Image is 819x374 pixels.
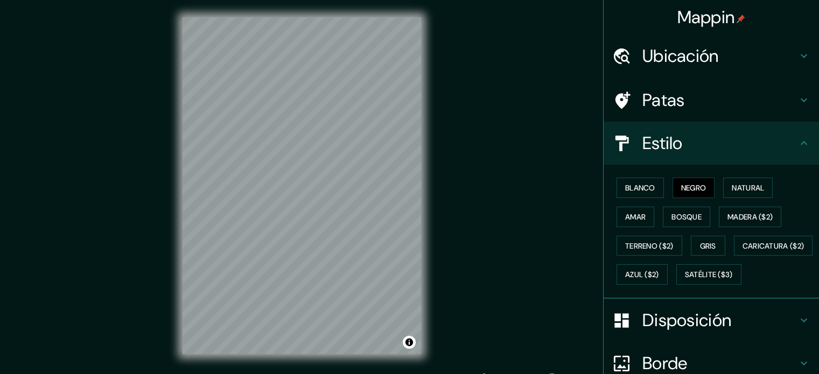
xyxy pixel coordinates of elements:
[642,132,683,154] font: Estilo
[625,241,674,251] font: Terreno ($2)
[700,241,716,251] font: Gris
[691,236,725,256] button: Gris
[677,6,735,29] font: Mappin
[625,212,646,222] font: Amar
[723,178,773,198] button: Natural
[663,207,710,227] button: Bosque
[723,332,807,362] iframe: Lanzador de widgets de ayuda
[734,236,813,256] button: Caricatura ($2)
[183,17,421,354] canvas: Mapa
[743,241,804,251] font: Caricatura ($2)
[719,207,781,227] button: Madera ($2)
[604,34,819,77] div: Ubicación
[617,264,668,285] button: Azul ($2)
[681,183,706,193] font: Negro
[685,270,733,280] font: Satélite ($3)
[642,45,719,67] font: Ubicación
[642,89,685,111] font: Patas
[737,15,745,23] img: pin-icon.png
[604,79,819,122] div: Patas
[625,270,659,280] font: Azul ($2)
[732,183,764,193] font: Natural
[604,122,819,165] div: Estilo
[617,207,654,227] button: Amar
[625,183,655,193] font: Blanco
[604,299,819,342] div: Disposición
[617,178,664,198] button: Blanco
[671,212,702,222] font: Bosque
[403,336,416,349] button: Activar o desactivar atribución
[727,212,773,222] font: Madera ($2)
[642,309,731,331] font: Disposición
[673,178,715,198] button: Negro
[617,236,682,256] button: Terreno ($2)
[676,264,741,285] button: Satélite ($3)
